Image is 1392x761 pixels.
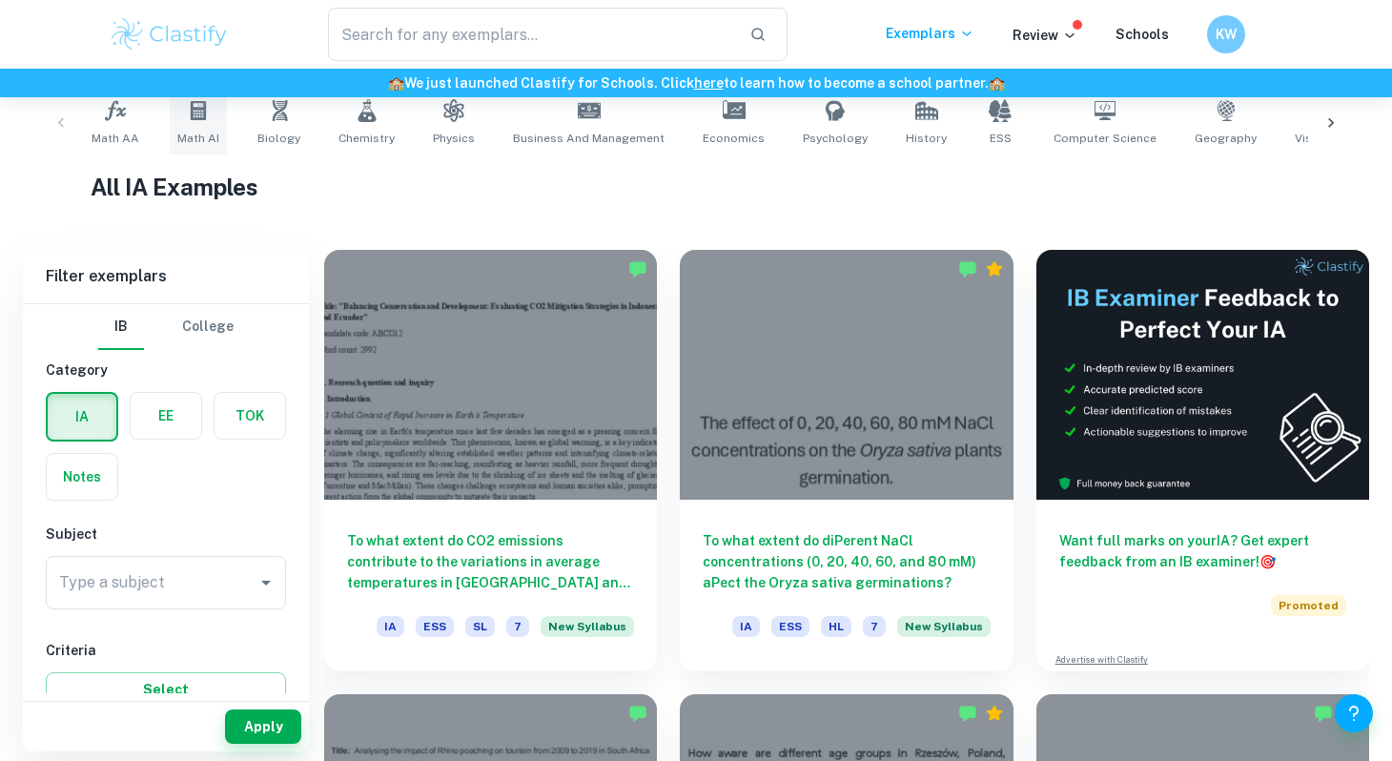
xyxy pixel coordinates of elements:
[803,130,868,147] span: Psychology
[703,130,765,147] span: Economics
[1036,250,1369,500] img: Thumbnail
[628,259,647,278] img: Marked
[1314,704,1333,723] img: Marked
[628,704,647,723] img: Marked
[1059,530,1346,572] h6: Want full marks on your IA ? Get expert feedback from an IB examiner!
[821,616,851,637] span: HL
[1207,15,1245,53] button: KW
[1216,24,1238,45] h6: KW
[347,530,634,593] h6: To what extent do CO2 emissions contribute to the variations in average temperatures in [GEOGRAPH...
[1036,250,1369,671] a: Want full marks on yourIA? Get expert feedback from an IB examiner!PromotedAdvertise with Clastify
[513,130,665,147] span: Business and Management
[98,304,144,350] button: IB
[433,130,475,147] span: Physics
[46,640,286,661] h6: Criteria
[328,8,734,61] input: Search for any exemplars...
[886,23,974,44] p: Exemplars
[46,360,286,380] h6: Category
[1271,595,1346,616] span: Promoted
[46,672,286,707] button: Select
[177,130,219,147] span: Math AI
[1195,130,1257,147] span: Geography
[377,616,404,637] span: IA
[47,454,117,500] button: Notes
[338,130,395,147] span: Chemistry
[92,130,139,147] span: Math AA
[324,250,657,671] a: To what extent do CO2 emissions contribute to the variations in average temperatures in [GEOGRAPH...
[257,130,300,147] span: Biology
[1054,130,1157,147] span: Computer Science
[985,259,1004,278] div: Premium
[225,710,301,744] button: Apply
[541,616,634,648] div: Starting from the May 2026 session, the ESS IA requirements have changed. We created this exempla...
[732,616,760,637] span: IA
[897,616,991,637] span: New Syllabus
[215,393,285,439] button: TOK
[416,616,454,637] span: ESS
[771,616,809,637] span: ESS
[989,75,1005,91] span: 🏫
[1259,554,1276,569] span: 🎯
[23,250,309,303] h6: Filter exemplars
[958,259,977,278] img: Marked
[1116,27,1169,42] a: Schools
[694,75,724,91] a: here
[863,616,886,637] span: 7
[506,616,529,637] span: 7
[703,530,990,593] h6: To what extent do diPerent NaCl concentrations (0, 20, 40, 60, and 80 mM) aPect the Oryza sativa ...
[46,524,286,545] h6: Subject
[897,616,991,648] div: Starting from the May 2026 session, the ESS IA requirements have changed. We created this exempla...
[465,616,495,637] span: SL
[541,616,634,637] span: New Syllabus
[906,130,947,147] span: History
[1055,653,1148,667] a: Advertise with Clastify
[1013,25,1077,46] p: Review
[1335,694,1373,732] button: Help and Feedback
[98,304,234,350] div: Filter type choice
[253,569,279,596] button: Open
[990,130,1012,147] span: ESS
[388,75,404,91] span: 🏫
[131,393,201,439] button: EE
[680,250,1013,671] a: To what extent do diPerent NaCl concentrations (0, 20, 40, 60, and 80 mM) aPect the Oryza sativa ...
[182,304,234,350] button: College
[109,15,230,53] img: Clastify logo
[48,394,116,440] button: IA
[4,72,1388,93] h6: We just launched Clastify for Schools. Click to learn how to become a school partner.
[958,704,977,723] img: Marked
[91,170,1302,204] h1: All IA Examples
[985,704,1004,723] div: Premium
